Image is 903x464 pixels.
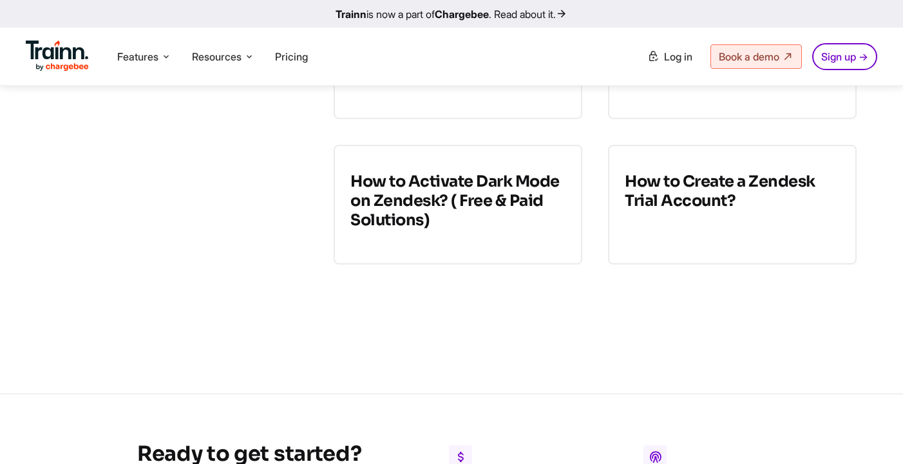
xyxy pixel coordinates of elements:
h3: How to Activate Dark Mode on Zendesk? ( Free & Paid Solutions) [350,172,566,230]
img: Trainn Logo [26,41,89,71]
b: Chargebee [435,8,489,21]
span: Log in [664,50,692,63]
a: Sign up → [812,43,877,70]
iframe: Chat Widget [839,402,903,464]
a: Log in [640,45,700,68]
a: How to Activate Dark Mode on Zendesk? ( Free & Paid Solutions) [334,145,582,264]
span: Resources [192,50,242,64]
h3: How to Create a Zendesk Trial Account? [625,172,840,210]
span: Features [117,50,158,64]
a: Book a demo [710,44,802,69]
b: Trainn [336,8,366,21]
a: Pricing [275,50,308,63]
a: How to Create a Zendesk Trial Account? [608,145,857,264]
span: Book a demo [719,50,779,63]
